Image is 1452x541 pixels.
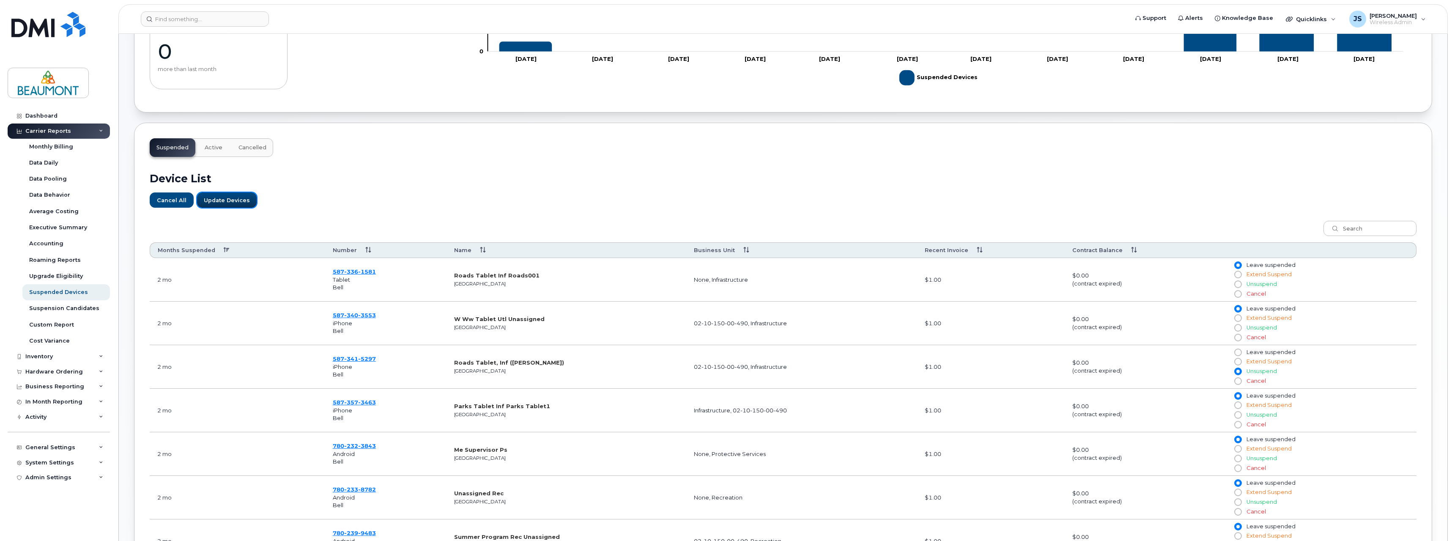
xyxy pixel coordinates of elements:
[333,486,376,493] span: 780
[150,389,325,432] td: June 17, 2025 13:04
[1247,262,1296,268] span: Leave suspended
[1072,410,1219,418] div: (contract expired)
[1234,508,1241,515] input: Cancel
[1247,291,1266,297] span: Cancel
[1247,378,1266,384] span: Cancel
[745,55,766,62] tspan: [DATE]
[1247,281,1277,287] span: Unsuspend
[1065,432,1227,476] td: $0.00
[1247,445,1292,452] span: Extend Suspend
[1247,480,1296,486] span: Leave suspended
[1234,262,1241,269] input: Leave suspended
[1234,421,1241,428] input: Cancel
[479,28,483,35] tspan: 2
[454,499,506,505] small: [GEOGRAPHIC_DATA]
[1234,412,1241,418] input: Unsuspend
[686,345,917,389] td: 02-10-150-00-490, Infrastructure
[454,281,506,287] small: [GEOGRAPHIC_DATA]
[204,196,250,204] span: Update Devices
[1209,10,1279,27] a: Knowledge Base
[141,11,269,27] input: Find something...
[1234,315,1241,321] input: Extend Suspend
[971,55,992,62] tspan: [DATE]
[1072,497,1219,505] div: (contract expired)
[205,144,222,151] span: Active
[333,355,376,362] span: 587
[1129,10,1172,27] a: Support
[158,66,279,73] p: more than last month
[454,455,506,461] small: [GEOGRAPHIC_DATA]
[447,242,686,258] th: Name: activate to sort column ascending
[454,368,506,374] small: [GEOGRAPHIC_DATA]
[333,312,376,319] span: 587
[158,39,279,64] p: 0
[344,530,358,536] span: 239
[1065,476,1227,519] td: $0.00
[344,312,358,319] span: 340
[358,442,376,449] span: 3843
[686,242,917,258] th: Business Unit: activate to sort column ascending
[1234,305,1241,312] input: Leave suspended
[1185,14,1203,22] span: Alerts
[917,432,1065,476] td: $1.00
[917,476,1065,519] td: $1.00
[1234,465,1241,472] input: Cancel
[454,446,507,453] strong: Me Supervisor Ps
[333,371,343,378] span: Bell
[1234,291,1241,297] input: Cancel
[333,450,355,457] span: Android
[454,412,506,417] small: [GEOGRAPHIC_DATA]
[1234,436,1241,443] input: Leave suspended
[333,268,376,275] span: 587
[1247,523,1296,530] span: Leave suspended
[1172,10,1209,27] a: Alerts
[344,486,358,493] span: 233
[900,67,978,89] g: Suspended Devices
[1234,368,1241,375] input: Unsuspend
[333,415,343,421] span: Bell
[1234,489,1241,496] input: Extend Suspend
[1047,55,1068,62] tspan: [DATE]
[150,172,1416,185] h2: Device List
[686,432,917,476] td: None, Protective Services
[1065,389,1227,432] td: $0.00
[1234,358,1241,365] input: Extend Suspend
[1247,436,1296,442] span: Leave suspended
[333,494,355,501] span: Android
[1353,14,1362,24] span: JS
[1247,271,1292,277] span: Extend Suspend
[1354,55,1375,62] tspan: [DATE]
[1370,12,1417,19] span: [PERSON_NAME]
[238,144,266,151] span: Cancelled
[668,55,690,62] tspan: [DATE]
[1234,402,1241,409] input: Extend Suspend
[686,389,917,432] td: Infrastructure, 02-10-150-00-490
[1247,455,1277,461] span: Unsuspend
[333,486,376,493] a: 7802338782
[479,48,483,55] tspan: 0
[1370,19,1417,26] span: Wireless Admin
[1234,480,1241,486] input: Leave suspended
[1247,305,1296,312] span: Leave suspended
[333,502,343,508] span: Bell
[333,276,350,283] span: Tablet
[333,458,343,465] span: Bell
[333,442,376,449] a: 7802323843
[197,192,257,208] button: Update Devices
[454,490,504,497] strong: Unassigned Rec
[344,268,358,275] span: 336
[1234,523,1241,530] input: Leave suspended
[333,355,376,362] a: 5873415297
[1065,302,1227,345] td: $0.00
[1072,454,1219,462] div: (contract expired)
[333,327,343,334] span: Bell
[1065,242,1227,258] th: Contract Balance: activate to sort column ascending
[1247,324,1277,331] span: Unsuspend
[917,302,1065,345] td: $1.00
[325,242,447,258] th: Number: activate to sort column ascending
[686,302,917,345] td: 02-10-150-00-490, Infrastructure
[1072,280,1219,288] div: (contract expired)
[1247,315,1292,321] span: Extend Suspend
[150,476,325,519] td: June 17, 2025 13:05
[333,442,376,449] span: 780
